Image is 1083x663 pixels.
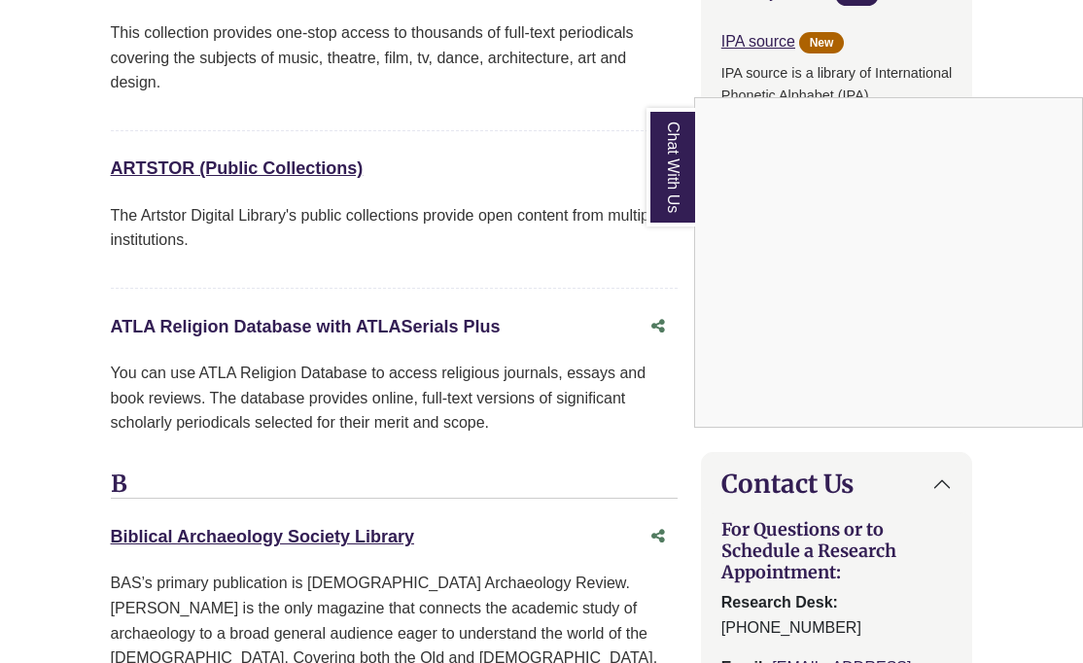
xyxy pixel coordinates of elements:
h3: For Questions or to Schedule a Research Appointment: [721,519,953,582]
iframe: Chat Widget [695,98,1082,427]
p: IPA source is a library of International Phonetic Alphabet (IPA) transcriptions & literal transla... [721,62,953,174]
span: New [799,32,843,54]
a: Chat With Us [646,108,695,227]
p: [PHONE_NUMBER] [721,590,953,640]
button: Share this database [639,308,678,345]
button: Contact Us [702,453,972,514]
a: Biblical Archaeology Society Library [111,527,414,546]
h3: B [111,471,678,500]
p: The Artstor Digital Library's public collections provide open content from multiple institutions. [111,203,678,253]
button: Share this database [639,151,678,188]
div: Chat With Us [694,97,1083,428]
p: This collection provides one-stop access to thousands of full-text periodicals covering the subje... [111,20,678,95]
strong: Research Desk: [721,594,838,611]
a: ATLA Religion Database with ATLASerials Plus [111,317,501,336]
a: ARTSTOR (Public Collections) [111,158,364,178]
p: You can use ATLA Religion Database to access religious journals, essays and book reviews. The dat... [111,361,678,436]
a: IPA source [721,33,795,50]
button: Share this database [639,518,678,555]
